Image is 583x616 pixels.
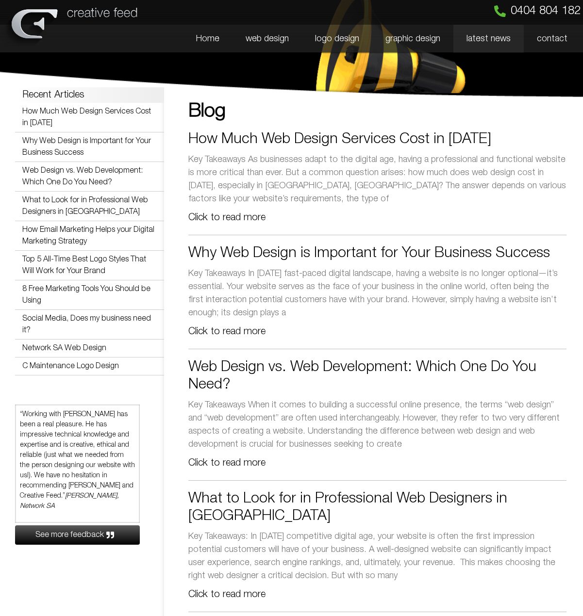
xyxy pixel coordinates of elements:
[22,286,150,304] a: 8 Free Marketing Tools You Should be Using
[188,153,566,206] p: Key Takeaways As businesses adapt to the digital age, having a professional and functional websit...
[188,213,266,222] a: Read more about How Much Web Design Services Cost in 2024
[146,25,581,53] nav: Menu
[453,25,524,53] a: latest news
[22,138,151,156] a: Why Web Design is Important for Your Business Success
[22,345,106,352] a: Network SA Web Design
[188,247,550,260] a: Why Web Design is Important for Your Business Success
[22,108,151,127] a: How Much Web Design Services Cost in [DATE]
[372,25,453,53] a: graphic design
[188,399,566,451] p: Key Takeaways When it comes to building a successful online presence, the terms “web design” and ...
[494,5,581,17] a: 0404 804 182
[188,492,507,523] a: What to Look for in Professional Web Designers in [GEOGRAPHIC_DATA]
[22,167,143,186] a: Web Design vs. Web Development: Which One Do You Need?
[22,256,146,275] a: Top 5 All-Time Best Logo Styles That Will Work for Your Brand
[22,227,154,245] a: How Email Marketing Helps your Digital Marketing Strategy
[183,25,233,53] a: Home
[22,315,151,334] a: Social Media, Does my business need it?
[20,493,119,509] em: [PERSON_NAME], Network SA
[15,525,140,545] a: See more feedback
[233,25,302,53] a: web design
[302,25,372,53] a: logo design
[22,363,119,370] a: C Maintenance Logo Design
[188,590,266,599] a: Read more about What to Look for in Professional Web Designers in Adelaide
[188,267,566,320] p: Key Takeaways In [DATE] fast-paced digital landscape, having a website is no longer optional—it’s...
[188,530,566,583] p: Key Takeaways: In [DATE] competitive digital age, your website is often the first impression pote...
[524,25,581,53] a: contact
[188,133,491,146] a: How Much Web Design Services Cost in [DATE]
[20,409,135,511] p: “Working with [PERSON_NAME] has been a real pleasure. He has impressive technical knowledge and e...
[511,5,581,17] span: 0404 804 182
[188,361,536,391] a: Web Design vs. Web Development: Which One Do You Need?
[188,459,266,468] a: Read more about Web Design vs. Web Development: Which One Do You Need?
[188,327,266,336] a: Read more about Why Web Design is Important for Your Business Success
[188,102,566,121] h1: Blog
[22,197,148,215] a: What to Look for in Professional Web Designers in [GEOGRAPHIC_DATA]
[22,90,157,100] h3: Recent Articles
[35,531,104,539] span: See more feedback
